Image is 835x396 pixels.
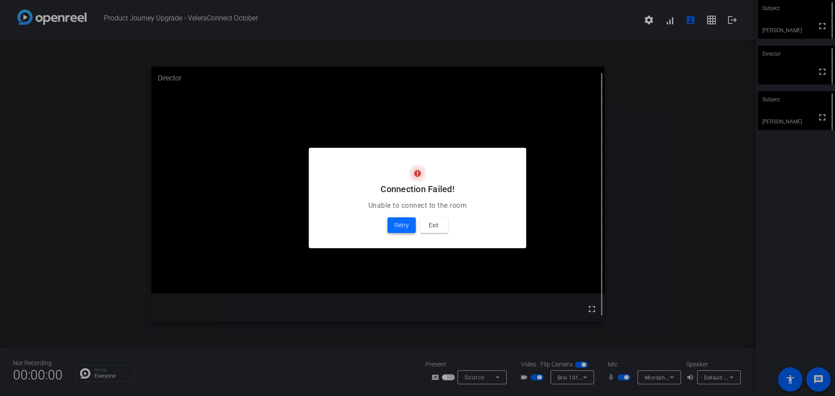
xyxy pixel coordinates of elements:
button: Exit [420,217,448,233]
span: Retry [394,220,409,230]
h2: Connection Failed! [319,182,516,196]
span: Exit [429,220,439,230]
p: Unable to connect to the room [319,200,516,211]
button: Retry [387,217,416,233]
